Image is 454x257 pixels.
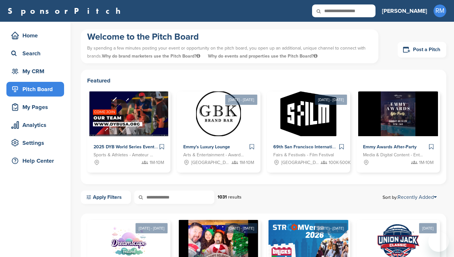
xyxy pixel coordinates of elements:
[87,31,372,43] h1: Welcome to the Pitch Board
[315,95,347,105] div: [DATE] - [DATE]
[196,91,241,136] img: Sponsorpitch &
[6,28,64,43] a: Home
[10,48,64,59] div: Search
[94,152,154,159] span: Sports & Athletes - Amateur Sports Leagues
[94,144,157,150] span: 2025 DYB World Series Events
[6,136,64,150] a: Settings
[87,91,170,173] a: Sponsorpitch & 2025 DYB World Series Events Sports & Athletes - Amateur Sports Leagues 1M-10M
[433,4,446,17] span: RM
[225,223,257,233] div: [DATE] - [DATE]
[10,137,64,149] div: Settings
[6,153,64,168] a: Help Center
[383,195,437,200] span: Sort by:
[6,82,64,97] a: Pitch Board
[10,30,64,41] div: Home
[315,223,347,233] div: [DATE] - [DATE]
[89,91,169,136] img: Sponsorpitch &
[225,95,257,105] div: [DATE] - [DATE]
[87,43,372,62] p: By spending a few minutes posting your event or opportunity on the pitch board, you open up an ad...
[329,159,351,166] span: 100K-500K
[183,152,244,159] span: Arts & Entertainment - Award Show
[102,53,202,59] span: Why do brand marketers use the Pitch Board?
[136,223,168,233] div: [DATE] - [DATE]
[6,118,64,132] a: Analytics
[273,144,369,150] span: 69th San Francisco International Film Festival
[357,91,440,173] a: Sponsorpitch & Emmy Awards After-Party Media & Digital Content - Entertainment 1M-10M
[208,53,318,59] span: Why do events and properties use the Pitch Board?
[8,7,125,15] a: SponsorPitch
[10,155,64,167] div: Help Center
[419,159,433,166] span: 1M-10M
[10,66,64,77] div: My CRM
[398,194,437,200] a: Recently Added
[358,91,438,136] img: Sponsorpitch &
[382,6,427,15] h3: [PERSON_NAME]
[10,101,64,113] div: My Pages
[183,144,230,150] span: Emmy's Luxury Lounge
[6,46,64,61] a: Search
[398,42,446,58] a: Post a Pitch
[363,152,424,159] span: Media & Digital Content - Entertainment
[419,223,437,233] div: [DATE]
[87,76,440,85] h2: Featured
[363,144,417,150] span: Emmy Awards After-Party
[177,81,260,173] a: [DATE] - [DATE] Sponsorpitch & Emmy's Luxury Lounge Arts & Entertainment - Award Show [GEOGRAPHIC...
[428,231,449,252] iframe: Button to launch messaging window
[150,159,164,166] span: 1M-10M
[281,159,319,166] span: [GEOGRAPHIC_DATA], [GEOGRAPHIC_DATA]
[81,191,131,204] a: Apply Filters
[218,194,227,200] strong: 1031
[10,119,64,131] div: Analytics
[10,83,64,95] div: Pitch Board
[280,91,336,136] img: Sponsorpitch &
[240,159,254,166] span: 1M-10M
[267,81,350,173] a: [DATE] - [DATE] Sponsorpitch & 69th San Francisco International Film Festival Fairs & Festivals -...
[6,100,64,114] a: My Pages
[273,152,334,159] span: Fairs & Festivals - Film Festival
[6,64,64,79] a: My CRM
[382,4,427,18] a: [PERSON_NAME]
[228,194,242,200] span: results
[191,159,229,166] span: [GEOGRAPHIC_DATA], [GEOGRAPHIC_DATA]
